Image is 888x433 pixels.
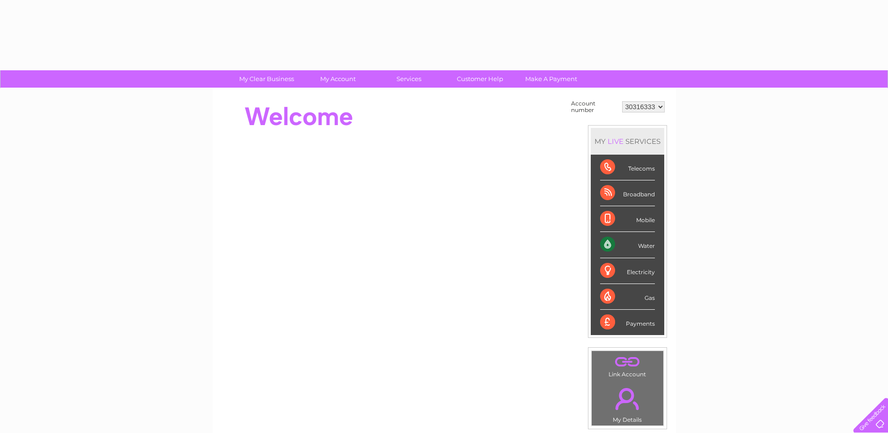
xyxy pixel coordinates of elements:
a: Services [370,70,448,88]
a: My Clear Business [228,70,305,88]
div: Broadband [600,180,655,206]
div: LIVE [606,137,625,146]
div: Gas [600,284,655,310]
td: Link Account [591,351,664,380]
div: Payments [600,310,655,335]
div: Water [600,232,655,258]
a: Make A Payment [513,70,590,88]
div: Electricity [600,258,655,284]
a: . [594,382,661,415]
div: MY SERVICES [591,128,664,155]
div: Mobile [600,206,655,232]
a: My Account [299,70,376,88]
a: . [594,353,661,370]
a: Customer Help [441,70,519,88]
div: Telecoms [600,155,655,180]
td: Account number [569,98,620,116]
td: My Details [591,380,664,426]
